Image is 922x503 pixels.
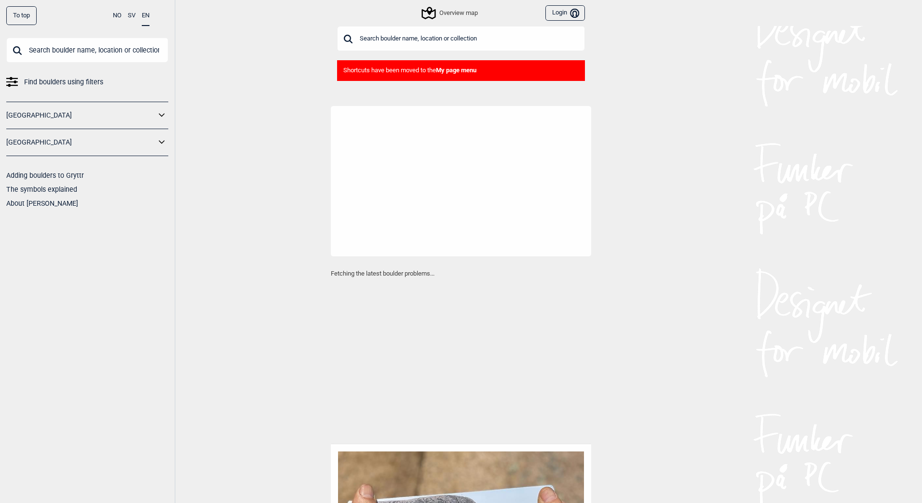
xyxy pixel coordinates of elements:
input: Search boulder name, location or collection [6,38,168,63]
div: To top [6,6,37,25]
a: [GEOGRAPHIC_DATA] [6,135,156,149]
a: [GEOGRAPHIC_DATA] [6,108,156,122]
b: My page menu [436,66,476,74]
div: Shortcuts have been moved to the [337,60,585,81]
button: SV [128,6,136,25]
a: Adding boulders to Gryttr [6,172,84,179]
a: Find boulders using filters [6,75,168,89]
input: Search boulder name, location or collection [337,26,585,51]
a: About [PERSON_NAME] [6,199,78,207]
div: Overview map [423,7,478,19]
a: The symbols explained [6,185,77,193]
p: Fetching the latest boulder problems... [331,269,591,278]
button: Login [545,5,585,21]
button: EN [142,6,149,26]
button: NO [113,6,122,25]
span: Find boulders using filters [24,75,103,89]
